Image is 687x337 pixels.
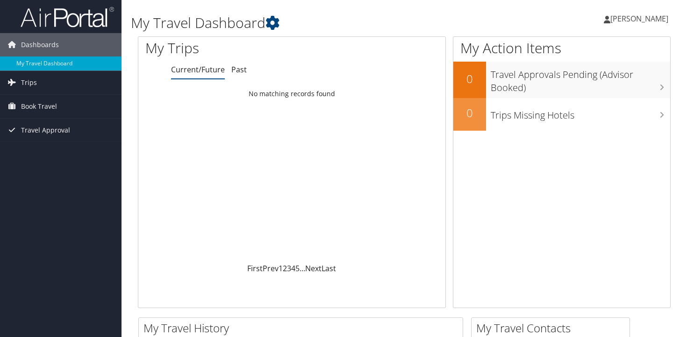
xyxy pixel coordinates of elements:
[279,263,283,274] a: 1
[453,62,670,98] a: 0Travel Approvals Pending (Advisor Booked)
[283,263,287,274] a: 2
[263,263,279,274] a: Prev
[322,263,336,274] a: Last
[453,71,486,87] h2: 0
[287,263,291,274] a: 3
[453,98,670,131] a: 0Trips Missing Hotels
[610,14,668,24] span: [PERSON_NAME]
[305,263,322,274] a: Next
[231,64,247,75] a: Past
[247,263,263,274] a: First
[145,38,310,58] h1: My Trips
[300,263,305,274] span: …
[21,33,59,56] span: Dashboards
[21,119,70,142] span: Travel Approval
[21,95,57,118] span: Book Travel
[295,263,300,274] a: 5
[171,64,225,75] a: Current/Future
[476,320,630,336] h2: My Travel Contacts
[453,38,670,58] h1: My Action Items
[131,13,495,33] h1: My Travel Dashboard
[138,85,445,102] td: No matching records found
[21,6,114,28] img: airportal-logo.png
[491,104,670,122] h3: Trips Missing Hotels
[143,320,463,336] h2: My Travel History
[453,105,486,121] h2: 0
[491,63,670,94] h3: Travel Approvals Pending (Advisor Booked)
[604,5,678,33] a: [PERSON_NAME]
[291,263,295,274] a: 4
[21,71,37,94] span: Trips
